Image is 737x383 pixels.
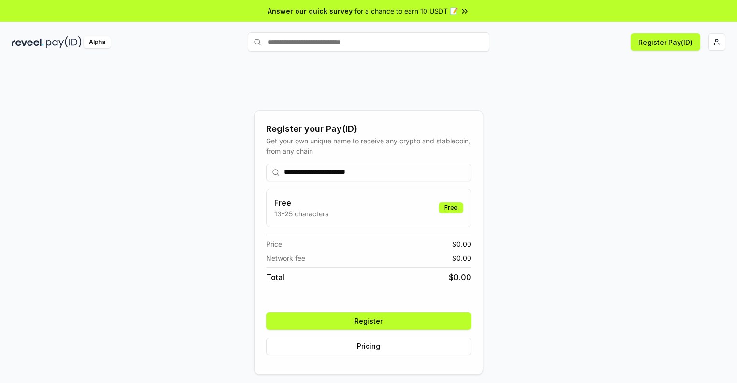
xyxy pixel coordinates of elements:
[274,197,328,209] h3: Free
[452,253,471,263] span: $ 0.00
[266,312,471,330] button: Register
[439,202,463,213] div: Free
[266,239,282,249] span: Price
[274,209,328,219] p: 13-25 characters
[12,36,44,48] img: reveel_dark
[266,338,471,355] button: Pricing
[266,122,471,136] div: Register your Pay(ID)
[266,271,284,283] span: Total
[266,136,471,156] div: Get your own unique name to receive any crypto and stablecoin, from any chain
[84,36,111,48] div: Alpha
[268,6,353,16] span: Answer our quick survey
[449,271,471,283] span: $ 0.00
[631,33,700,51] button: Register Pay(ID)
[266,253,305,263] span: Network fee
[46,36,82,48] img: pay_id
[354,6,458,16] span: for a chance to earn 10 USDT 📝
[452,239,471,249] span: $ 0.00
